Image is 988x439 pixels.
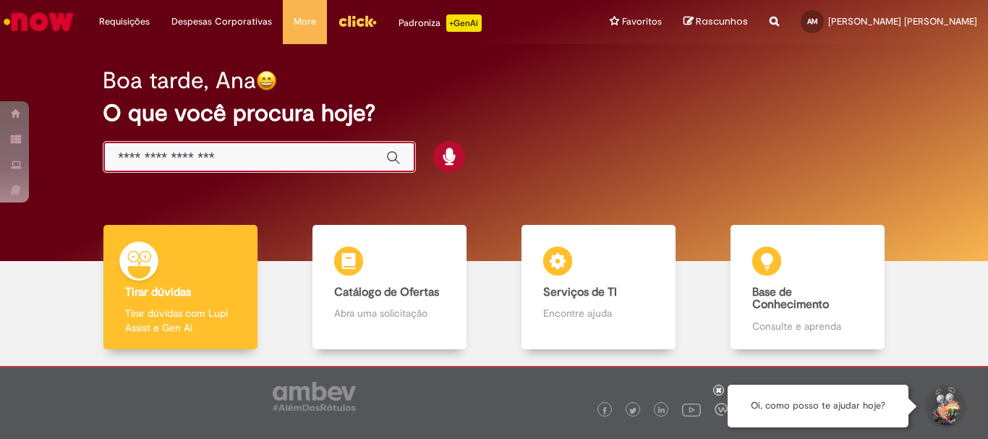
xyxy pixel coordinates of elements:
[171,14,272,29] span: Despesas Corporativas
[923,385,966,428] button: Iniciar Conversa de Suporte
[338,10,377,32] img: click_logo_yellow_360x200.png
[446,14,482,32] p: +GenAi
[76,225,285,350] a: Tirar dúvidas Tirar dúvidas com Lupi Assist e Gen Ai
[543,285,617,299] b: Serviços de TI
[285,225,494,350] a: Catálogo de Ofertas Abra uma solicitação
[294,14,316,29] span: More
[629,407,636,414] img: logo_footer_twitter.png
[543,306,653,320] p: Encontre ajuda
[125,285,191,299] b: Tirar dúvidas
[494,225,703,350] a: Serviços de TI Encontre ajuda
[703,225,912,350] a: Base de Conhecimento Consulte e aprenda
[334,285,439,299] b: Catálogo de Ofertas
[752,285,829,312] b: Base de Conhecimento
[696,14,748,28] span: Rascunhos
[399,14,482,32] div: Padroniza
[752,319,862,333] p: Consulte e aprenda
[256,70,277,91] img: happy-face.png
[125,306,235,335] p: Tirar dúvidas com Lupi Assist e Gen Ai
[715,403,728,416] img: logo_footer_workplace.png
[658,406,665,415] img: logo_footer_linkedin.png
[273,382,356,411] img: logo_footer_ambev_rotulo_gray.png
[828,15,977,27] span: [PERSON_NAME] [PERSON_NAME]
[682,400,701,419] img: logo_footer_youtube.png
[334,306,444,320] p: Abra uma solicitação
[99,14,150,29] span: Requisições
[103,101,885,126] h2: O que você procura hoje?
[622,14,662,29] span: Favoritos
[601,407,608,414] img: logo_footer_facebook.png
[103,68,256,93] h2: Boa tarde, Ana
[683,15,748,29] a: Rascunhos
[728,385,908,427] div: Oi, como posso te ajudar hoje?
[1,7,76,36] img: ServiceNow
[807,17,818,26] span: AM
